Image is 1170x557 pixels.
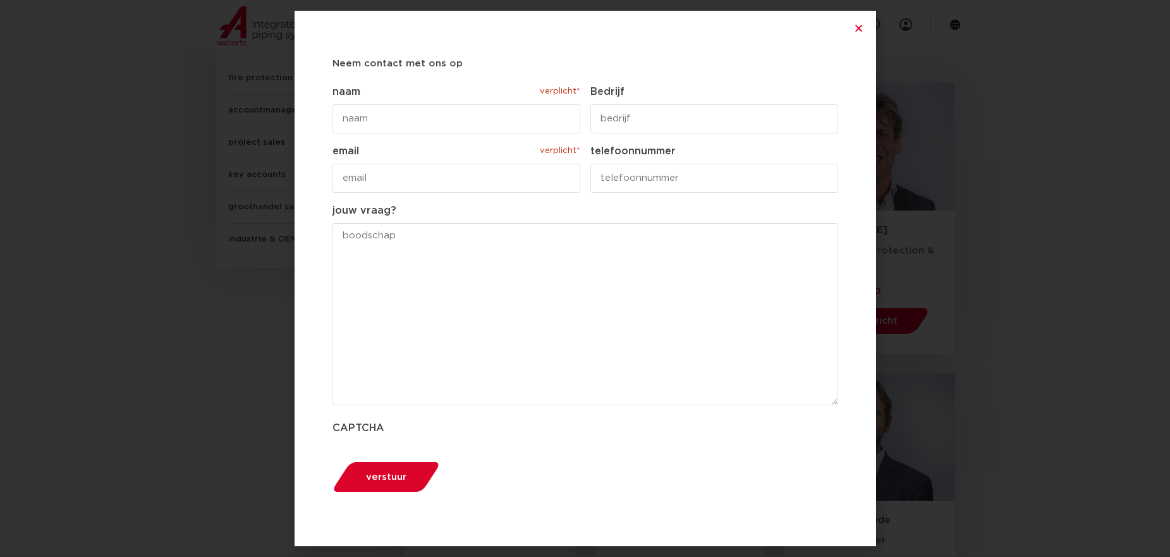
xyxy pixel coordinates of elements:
[332,54,838,74] h5: Neem contact met ons op
[539,84,580,99] span: verplicht*
[332,104,580,133] input: naam
[590,164,838,193] input: telefoonnummer
[332,164,580,193] input: email
[854,23,863,33] a: Close
[539,144,580,159] span: verplicht*
[332,84,580,99] label: naam
[332,203,838,218] label: jouw vraag?
[590,104,838,133] input: bedrijf
[332,144,580,159] label: email
[366,472,406,482] span: verstuur
[332,420,838,436] label: CAPTCHA
[328,461,444,493] button: verstuur
[590,144,838,159] label: telefoonnummer
[590,84,838,99] label: Bedrijf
